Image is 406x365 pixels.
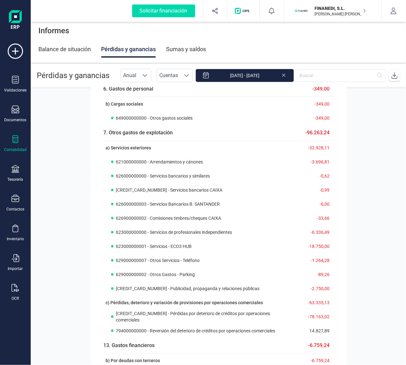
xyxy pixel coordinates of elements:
[4,147,27,152] div: Contabilidad
[104,86,154,92] span: 6. Gastos de personal
[235,8,252,14] img: Logo de OPS
[106,145,151,150] span: a) Servicios exteriores
[31,20,406,41] div: Informes
[294,4,308,18] img: FI
[104,130,173,136] span: 7. Otros gastos de explotación
[296,282,334,296] td: -2.750,00
[116,115,193,121] span: 649000000000 - Otros gastos sociales
[296,111,334,125] td: -349,00
[116,201,220,207] span: 626000000003 - Servicios Bancarios B. SANTANDER
[6,207,24,212] div: Contactos
[296,169,334,183] td: -0,62
[296,310,334,324] td: -78.163,02
[4,117,27,123] div: Documentos
[296,239,334,253] td: -18.750,00
[116,257,200,264] span: 629000000007 - Otros Servicios - Teléfono
[12,296,19,301] div: OCR
[106,358,160,363] span: b) Por deudas con terceros
[166,41,206,58] div: Sumas y saldos
[124,1,203,21] button: Solicitar financiación
[315,12,366,17] p: [PERSON_NAME] [PERSON_NAME]
[121,69,139,82] span: Anual
[296,183,334,197] td: -0,99
[296,324,334,338] td: 14.827,89
[231,1,256,21] button: Logo de OPS
[116,159,203,165] span: 621000000000 - Arrendamientos y cánones
[116,187,223,193] span: [CREDIT_CARD_NUMBER] - Servicios bancarios CAIXA
[296,97,334,111] td: -349,00
[7,236,24,242] div: Inventario
[116,215,221,221] span: 626900000002 - Comisiones timbres/cheques CAIXA
[296,296,334,310] td: -63.335,13
[38,41,91,58] div: Balance de situación
[104,342,155,348] span: 13. Gastos financieros
[296,338,334,353] td: -6.759,24
[8,177,23,182] div: Tesorería
[8,266,23,271] div: Importar
[9,10,22,31] img: Logo Finanedi
[296,125,334,141] td: -96.263,24
[132,4,195,17] div: Solicitar financiación
[296,253,334,267] td: -1.264,28
[296,197,334,211] td: -6,00
[296,225,334,239] td: -6.336,49
[157,69,180,82] span: Cuentas
[294,69,386,82] input: Buscar
[296,141,334,155] td: -32.928,11
[116,229,232,235] span: 623000000000 - Servicios de profesionales independientes
[116,285,260,292] span: [CREDIT_CARD_NUMBER] - Publicidad, propaganda y relaciones públicas
[116,310,280,323] span: [CREDIT_CARD_NUMBER] - Pérdidas por deterioro de créditos por operaciones comerciales
[296,211,334,225] td: -33,66
[116,328,275,334] span: 794000000000 - Reversión del deterioro de créditos por operaciones comerciales
[101,41,156,58] div: Pérdidas y ganancias
[4,88,27,93] div: Validaciones
[296,155,334,169] td: -3.696,81
[106,300,263,305] span: c) Pérdidas, deterioro y variación de provisiones por operaciones comerciales
[116,271,195,278] span: 629000000002 - Otros Gastos - Parking
[116,243,192,250] span: 623000000001 - Servicios - ECO3 HUB
[296,81,334,97] td: -349,00
[315,5,366,12] p: FINANEDI, S.L.
[116,173,210,179] span: 626000000000 - Servicios bancarios y similares
[37,71,109,80] span: Pérdidas y ganancias
[292,1,374,21] button: FIFINANEDI, S.L.[PERSON_NAME] [PERSON_NAME]
[296,267,334,282] td: -89,26
[106,101,143,107] span: b) Cargas sociales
